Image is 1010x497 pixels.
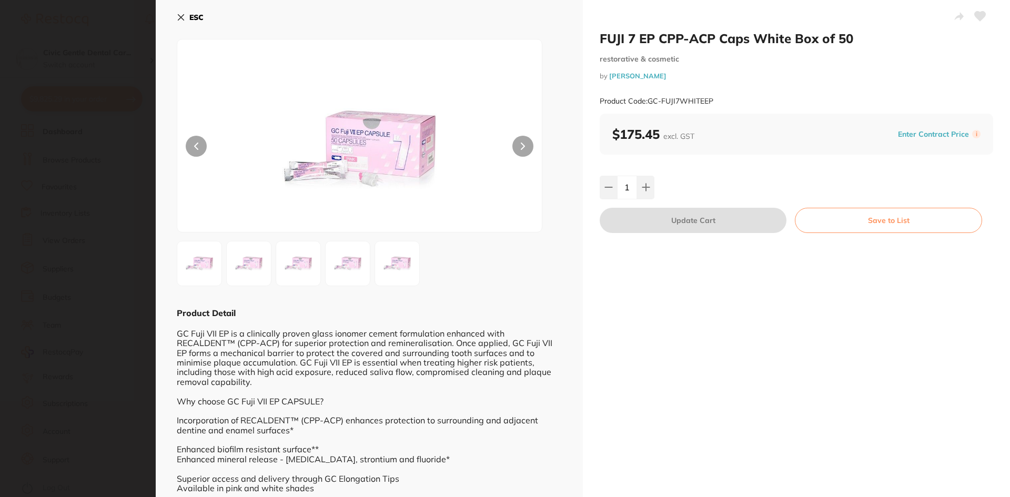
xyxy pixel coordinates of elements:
button: Save to List [795,208,982,233]
img: Zw [230,245,268,282]
span: excl. GST [663,131,694,141]
button: Update Cart [600,208,786,233]
img: Zw [329,245,367,282]
button: Enter Contract Price [895,129,972,139]
img: Zw [378,245,416,282]
button: ESC [177,8,204,26]
label: i [972,130,981,138]
h2: FUJI 7 EP CPP-ACP Caps White Box of 50 [600,31,993,46]
img: V0hJVEVFUC5qcGc [250,66,469,232]
small: by [600,72,993,80]
img: V0hJVEVFUC5qcGc [180,245,218,282]
b: ESC [189,13,204,22]
small: restorative & cosmetic [600,55,993,64]
small: Product Code: GC-FUJI7WHITEEP [600,97,713,106]
a: [PERSON_NAME] [609,72,666,80]
img: Zw [279,245,317,282]
b: Product Detail [177,308,236,318]
b: $175.45 [612,126,694,142]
